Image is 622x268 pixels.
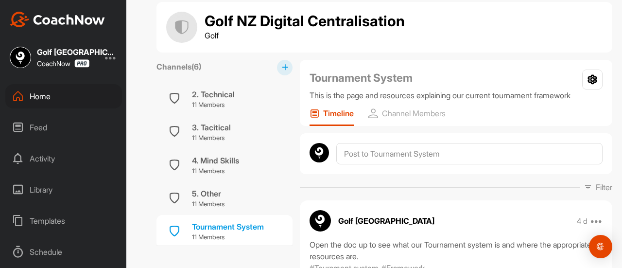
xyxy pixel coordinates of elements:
div: Activity [5,146,122,171]
p: Timeline [323,108,354,118]
div: 4. Mind Skills [192,155,239,166]
p: This is the page and resources explaining our current tournament framework [310,89,570,101]
div: CoachNow [37,59,89,68]
div: Library [5,178,122,202]
p: Filter [596,181,612,193]
p: 11 Members [192,232,264,242]
img: avatar [310,143,329,162]
div: Open Intercom Messenger [589,235,612,258]
p: 4 d [577,216,587,226]
p: Channel Members [382,108,446,118]
div: Schedule [5,240,122,264]
img: CoachNow [10,12,105,27]
div: Golf [GEOGRAPHIC_DATA] [37,48,115,56]
p: Golf [205,30,405,41]
div: Open the doc up to see what our Tournament system is and where the appropriate resources are. [310,239,603,262]
p: 11 Members [192,100,235,110]
div: Home [5,84,122,108]
div: Feed [5,115,122,140]
img: square_77d8658ac3f54cf43ab69d16f6dc4daa.jpg [10,47,31,68]
div: 5. Other [192,188,225,199]
p: 11 Members [192,133,231,143]
h2: Tournament System [310,70,413,86]
p: Golf [GEOGRAPHIC_DATA] [338,215,434,227]
img: group [166,12,197,43]
div: Tournament System [192,221,264,232]
p: 11 Members [192,166,239,176]
h1: Golf NZ Digital Centralisation [205,13,405,30]
label: Channels ( 6 ) [156,61,201,72]
img: avatar [310,210,331,232]
img: CoachNow Pro [74,59,89,68]
p: 11 Members [192,199,225,209]
div: 3. Tacitical [192,122,231,133]
div: Templates [5,209,122,233]
div: 2. Technical [192,89,235,100]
